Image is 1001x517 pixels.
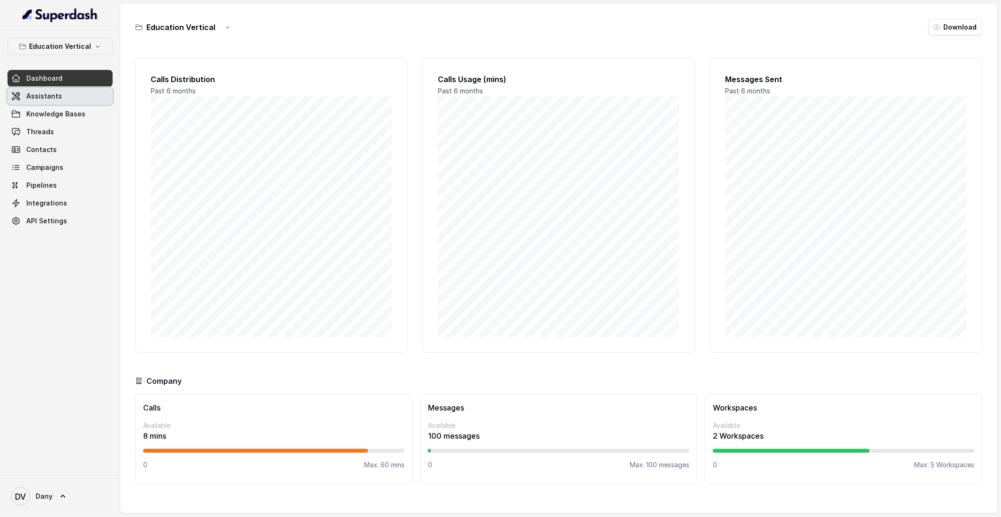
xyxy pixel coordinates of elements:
[146,22,215,33] h3: Education Vertical
[8,38,113,55] button: Education Vertical
[713,460,717,470] p: 0
[928,19,982,36] button: Download
[8,195,113,212] a: Integrations
[29,41,91,52] p: Education Vertical
[726,87,771,95] span: Past 6 months
[8,177,113,194] a: Pipelines
[26,198,67,208] span: Integrations
[23,8,98,23] img: light.svg
[26,91,62,101] span: Assistants
[143,460,147,470] p: 0
[630,460,689,470] p: Max: 100 messages
[26,109,85,119] span: Knowledge Bases
[8,106,113,122] a: Knowledge Bases
[26,163,63,172] span: Campaigns
[364,460,405,470] p: Max: 60 mins
[428,402,689,413] h3: Messages
[151,87,196,95] span: Past 6 months
[8,213,113,229] a: API Settings
[713,421,974,430] p: Available
[151,74,392,85] h2: Calls Distribution
[26,216,67,226] span: API Settings
[8,159,113,176] a: Campaigns
[26,127,54,137] span: Threads
[428,460,432,470] p: 0
[8,88,113,105] a: Assistants
[438,87,483,95] span: Past 6 months
[428,421,689,430] p: Available
[15,492,26,502] text: DV
[428,430,689,441] p: 100 messages
[713,402,974,413] h3: Workspaces
[26,145,57,154] span: Contacts
[8,123,113,140] a: Threads
[143,430,405,441] p: 8 mins
[8,483,113,509] a: Dany
[26,181,57,190] span: Pipelines
[8,141,113,158] a: Contacts
[713,430,974,441] p: 2 Workspaces
[8,70,113,87] a: Dashboard
[438,74,679,85] h2: Calls Usage (mins)
[143,402,405,413] h3: Calls
[26,74,62,83] span: Dashboard
[36,492,53,501] span: Dany
[146,375,182,387] h3: Company
[143,421,405,430] p: Available
[914,460,974,470] p: Max: 5 Workspaces
[726,74,967,85] h2: Messages Sent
